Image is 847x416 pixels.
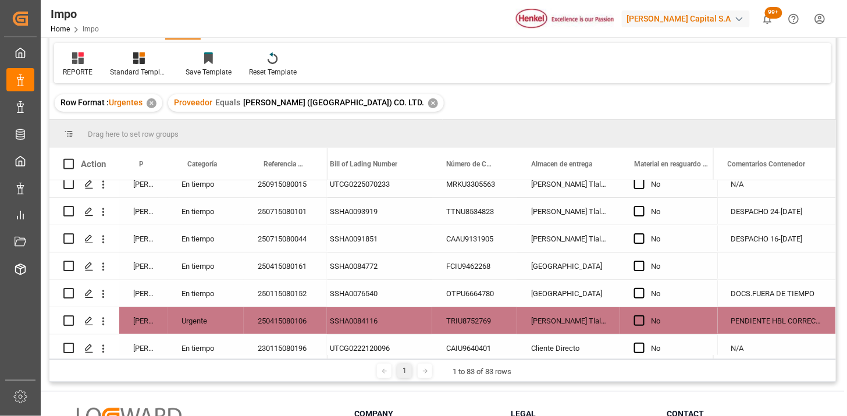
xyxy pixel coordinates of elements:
div: No [652,335,723,362]
div: [GEOGRAPHIC_DATA] [517,253,620,279]
div: Press SPACE to select this row. [49,280,328,307]
div: [PERSON_NAME] [119,225,168,252]
div: TRIU8752769 [432,307,517,334]
div: Press SPACE to select this row. [717,198,836,225]
span: Equals [215,98,240,107]
div: [PERSON_NAME] Tlalnepantla [517,170,620,197]
div: 230115080196 [244,335,328,361]
div: SSHA0084116 [316,307,432,334]
div: Press SPACE to select this row. [717,170,836,198]
img: Henkel%20logo.jpg_1689854090.jpg [516,9,614,29]
div: [PERSON_NAME] [119,307,168,334]
div: UTCG0222120096 [316,335,432,361]
div: PENDIENTE HBL CORRECTO [717,307,836,334]
div: No [652,308,723,335]
div: Reset Template [249,67,297,77]
div: FCIU9462268 [432,253,517,279]
div: [PERSON_NAME] [119,198,168,225]
div: Impo [51,5,99,23]
div: En tiempo [168,198,244,225]
div: UTCG0225070233 [316,170,432,197]
div: Press SPACE to select this row. [49,253,328,280]
div: Cliente Directo [517,335,620,361]
div: 1 [397,364,412,378]
div: No [652,253,723,280]
div: No [652,226,723,253]
div: DESPACHO 24-[DATE] [717,198,836,225]
div: [PERSON_NAME] [119,335,168,361]
div: 1 to 83 of 83 rows [453,366,511,378]
span: Almacen de entrega [531,160,592,168]
div: SSHA0076540 [316,280,432,307]
span: Bill of Lading Number [330,160,397,168]
div: N/A [717,170,836,197]
span: Urgentes [109,98,143,107]
div: Press SPACE to select this row. [49,170,328,198]
span: Comentarios Contenedor [728,160,806,168]
div: Press SPACE to select this row. [717,307,836,335]
div: [PERSON_NAME] [119,280,168,307]
a: Home [51,25,70,33]
div: [PERSON_NAME] Tlalnepantla [517,198,620,225]
div: [PERSON_NAME] Tlalnepantla [517,225,620,252]
div: Urgente [168,307,244,334]
div: En tiempo [168,170,244,197]
div: Action [81,159,106,169]
span: [PERSON_NAME] ([GEOGRAPHIC_DATA]) CO. LTD. [243,98,424,107]
div: Press SPACE to select this row. [717,253,836,280]
div: [PERSON_NAME] [119,253,168,279]
div: DESPACHO 16-[DATE] [717,225,836,252]
div: Press SPACE to select this row. [717,335,836,362]
div: REPORTE [63,67,92,77]
div: TTNU8534823 [432,198,517,225]
div: En tiempo [168,225,244,252]
span: Material en resguardo Y/N [634,160,712,168]
div: CAIU9640401 [432,335,517,361]
button: show 101 new notifications [755,6,781,32]
span: Referencia Leschaco [264,160,303,168]
span: 99+ [765,7,782,19]
div: SSHA0093919 [316,198,432,225]
div: Press SPACE to select this row. [717,280,836,307]
button: [PERSON_NAME] Capital S.A [622,8,755,30]
span: Categoría [187,160,217,168]
div: En tiempo [168,335,244,361]
span: Drag here to set row groups [88,130,179,138]
div: Press SPACE to select this row. [717,225,836,253]
div: SSHA0084772 [316,253,432,279]
div: DOCS.FUERA DE TIEMPO [717,280,836,307]
div: 250415080161 [244,253,328,279]
div: CAAU9131905 [432,225,517,252]
span: Row Format : [61,98,109,107]
div: 250415080106 [244,307,328,334]
div: Press SPACE to select this row. [49,335,328,362]
div: En tiempo [168,280,244,307]
div: [PERSON_NAME] Capital S.A [622,10,750,27]
div: [PERSON_NAME] Tlalnepantla [517,307,620,334]
div: No [652,280,723,307]
div: ✕ [428,98,438,108]
div: Press SPACE to select this row. [49,225,328,253]
div: MRKU3305563 [432,170,517,197]
div: En tiempo [168,253,244,279]
div: ✕ [147,98,156,108]
div: Press SPACE to select this row. [49,198,328,225]
div: 250915080015 [244,170,328,197]
div: [PERSON_NAME] [119,170,168,197]
button: Help Center [781,6,807,32]
div: [GEOGRAPHIC_DATA] [517,280,620,307]
div: No [652,171,723,198]
span: Persona responsable de seguimiento [139,160,143,168]
div: No [652,198,723,225]
div: 250715080044 [244,225,328,252]
div: 250715080101 [244,198,328,225]
div: Press SPACE to select this row. [49,307,328,335]
span: Número de Contenedor [446,160,493,168]
div: N/A [717,335,836,361]
div: Save Template [186,67,232,77]
div: Standard Templates [110,67,168,77]
div: OTPU6664780 [432,280,517,307]
div: 250115080152 [244,280,328,307]
div: SSHA0091851 [316,225,432,252]
span: Proveedor [174,98,212,107]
